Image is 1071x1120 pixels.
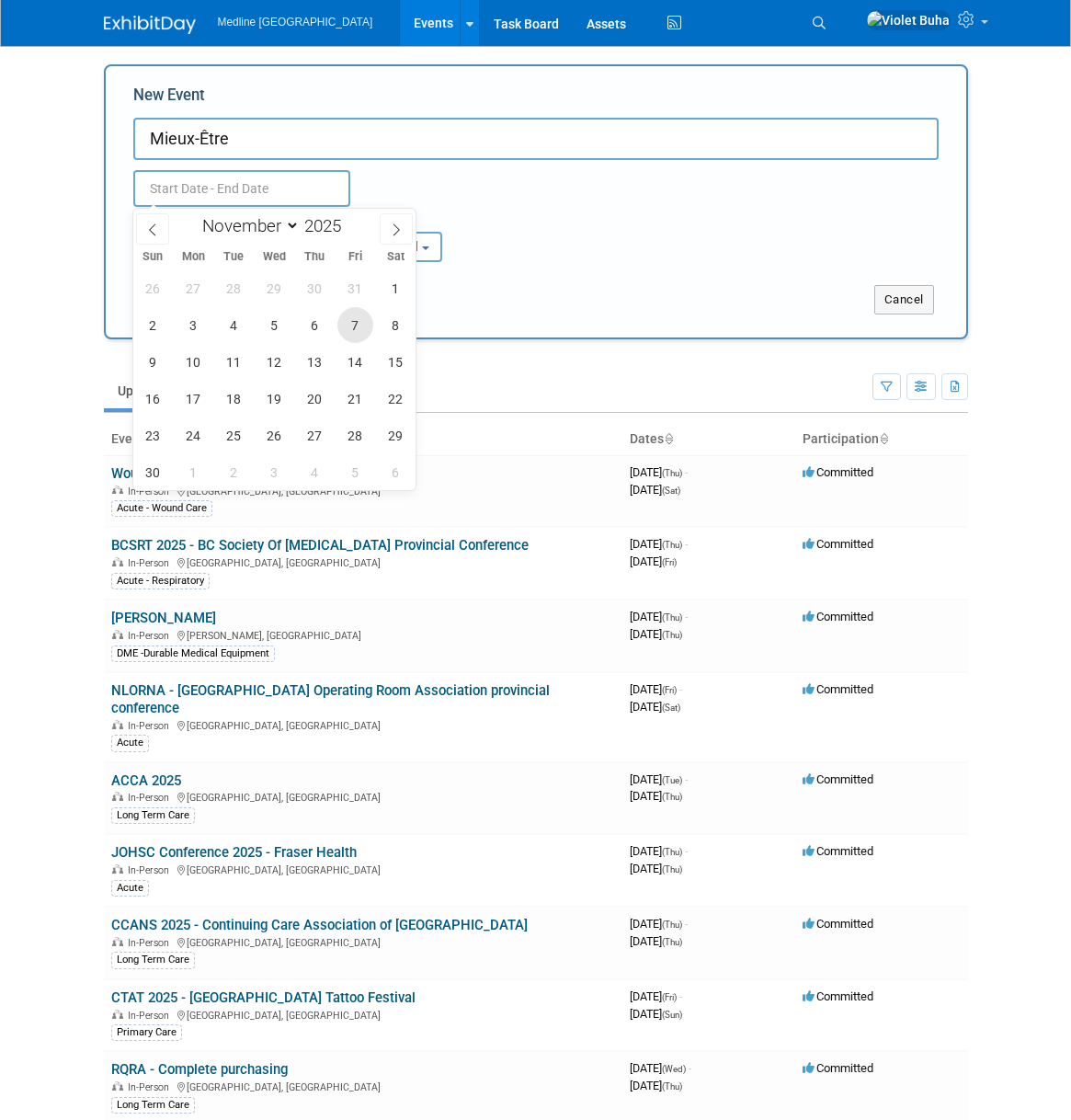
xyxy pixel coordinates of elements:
[111,735,149,751] div: Acute
[111,627,615,642] div: [PERSON_NAME], [GEOGRAPHIC_DATA]
[256,270,292,306] span: October 29, 2025
[337,270,373,306] span: October 31, 2025
[111,807,195,824] div: Long Term Care
[630,700,680,714] span: [DATE]
[111,646,275,662] div: DME -Durable Medical Equipment
[111,1007,615,1022] div: [GEOGRAPHIC_DATA], [GEOGRAPHIC_DATA]
[213,251,254,263] span: Tue
[679,989,682,1003] span: -
[662,540,682,550] span: (Thu)
[803,917,873,931] span: Committed
[112,486,123,495] img: In-Person Event
[112,720,123,729] img: In-Person Event
[128,1010,175,1022] span: In-Person
[630,934,682,948] span: [DATE]
[111,880,149,897] div: Acute
[135,417,171,453] span: November 23, 2025
[256,344,292,380] span: November 12, 2025
[630,537,688,551] span: [DATE]
[630,917,688,931] span: [DATE]
[378,307,414,343] span: November 8, 2025
[111,500,212,517] div: Acute - Wound Care
[874,285,934,314] button: Cancel
[685,844,688,858] span: -
[378,344,414,380] span: November 15, 2025
[256,381,292,417] span: November 19, 2025
[803,537,873,551] span: Committed
[111,772,181,789] a: ACCA 2025
[112,557,123,566] img: In-Person Event
[111,610,216,626] a: [PERSON_NAME]
[111,717,615,732] div: [GEOGRAPHIC_DATA], [GEOGRAPHIC_DATA]
[111,862,615,876] div: [GEOGRAPHIC_DATA], [GEOGRAPHIC_DATA]
[294,251,335,263] span: Thu
[378,417,414,453] span: November 29, 2025
[685,917,688,931] span: -
[256,417,292,453] span: November 26, 2025
[630,627,682,641] span: [DATE]
[133,251,174,263] span: Sun
[176,417,211,453] span: November 24, 2025
[679,682,682,696] span: -
[664,431,673,446] a: Sort by Start Date
[135,381,171,417] span: November 16, 2025
[111,952,195,968] div: Long Term Care
[662,920,682,930] span: (Thu)
[375,251,416,263] span: Sat
[111,934,615,949] div: [GEOGRAPHIC_DATA], [GEOGRAPHIC_DATA]
[630,789,682,803] span: [DATE]
[630,772,688,786] span: [DATE]
[111,682,550,716] a: NLORNA - [GEOGRAPHIC_DATA] Operating Room Association provincial conference
[104,16,196,34] img: ExhibitDay
[104,373,211,408] a: Upcoming42
[216,381,252,417] span: November 18, 2025
[630,610,688,623] span: [DATE]
[662,992,677,1002] span: (Fri)
[685,610,688,623] span: -
[662,847,682,857] span: (Thu)
[685,772,688,786] span: -
[218,16,373,29] span: Medline [GEOGRAPHIC_DATA]
[662,685,677,695] span: (Fri)
[630,844,688,858] span: [DATE]
[803,772,873,786] span: Committed
[630,1079,682,1092] span: [DATE]
[297,454,333,490] span: December 4, 2025
[133,118,939,160] input: Name of Trade Show / Conference
[630,1007,682,1021] span: [DATE]
[662,1081,682,1091] span: (Thu)
[630,989,682,1003] span: [DATE]
[112,1081,123,1091] img: In-Person Event
[216,344,252,380] span: November 11, 2025
[337,344,373,380] span: November 14, 2025
[630,465,688,479] span: [DATE]
[128,630,175,642] span: In-Person
[135,454,171,490] span: November 30, 2025
[337,417,373,453] span: November 28, 2025
[662,486,680,496] span: (Sat)
[128,792,175,804] span: In-Person
[112,864,123,874] img: In-Person Event
[111,917,528,933] a: CCANS 2025 - Continuing Care Association of [GEOGRAPHIC_DATA]
[112,937,123,946] img: In-Person Event
[111,1097,195,1114] div: Long Term Care
[111,554,615,569] div: [GEOGRAPHIC_DATA], [GEOGRAPHIC_DATA]
[297,417,333,453] span: November 27, 2025
[111,1061,288,1078] a: RQRA - Complete purchasing
[112,792,123,801] img: In-Person Event
[112,1010,123,1019] img: In-Person Event
[866,10,951,30] img: Violet Buha
[337,454,373,490] span: December 5, 2025
[135,270,171,306] span: October 26, 2025
[662,864,682,874] span: (Thu)
[133,170,350,207] input: Start Date - End Date
[803,682,873,696] span: Committed
[803,989,873,1003] span: Committed
[662,775,682,785] span: (Tue)
[317,207,473,231] div: Participation:
[128,557,175,569] span: In-Person
[176,270,211,306] span: October 27, 2025
[662,630,682,640] span: (Thu)
[133,85,205,113] label: New Event
[685,465,688,479] span: -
